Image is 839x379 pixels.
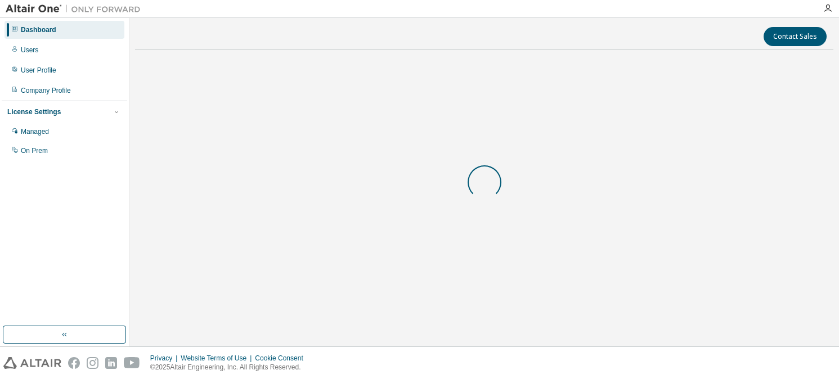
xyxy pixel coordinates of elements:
img: linkedin.svg [105,357,117,369]
img: altair_logo.svg [3,357,61,369]
p: © 2025 Altair Engineering, Inc. All Rights Reserved. [150,363,310,372]
img: facebook.svg [68,357,80,369]
div: On Prem [21,146,48,155]
img: Altair One [6,3,146,15]
div: User Profile [21,66,56,75]
div: Dashboard [21,25,56,34]
div: Cookie Consent [255,354,309,363]
img: instagram.svg [87,357,98,369]
div: Company Profile [21,86,71,95]
div: Users [21,46,38,55]
div: License Settings [7,107,61,116]
img: youtube.svg [124,357,140,369]
button: Contact Sales [764,27,827,46]
div: Managed [21,127,49,136]
div: Privacy [150,354,181,363]
div: Website Terms of Use [181,354,255,363]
